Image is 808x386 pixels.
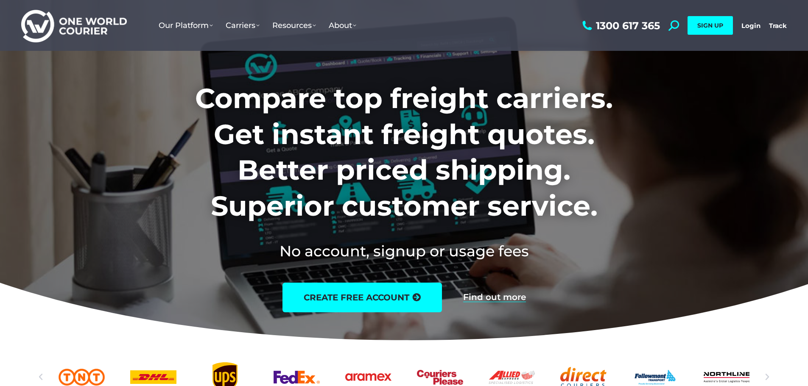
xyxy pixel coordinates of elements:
span: Carriers [226,21,260,30]
a: 1300 617 365 [580,20,660,31]
span: Resources [272,21,316,30]
img: One World Courier [21,8,127,43]
a: Carriers [219,12,266,39]
a: Login [741,22,760,30]
a: About [322,12,363,39]
span: Our Platform [159,21,213,30]
a: Find out more [463,293,526,302]
a: create free account [282,283,442,312]
a: Track [769,22,787,30]
h2: No account, signup or usage fees [139,241,669,261]
a: SIGN UP [688,16,733,35]
span: SIGN UP [697,22,723,29]
h1: Compare top freight carriers. Get instant freight quotes. Better priced shipping. Superior custom... [139,81,669,224]
a: Resources [266,12,322,39]
a: Our Platform [152,12,219,39]
span: About [329,21,356,30]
